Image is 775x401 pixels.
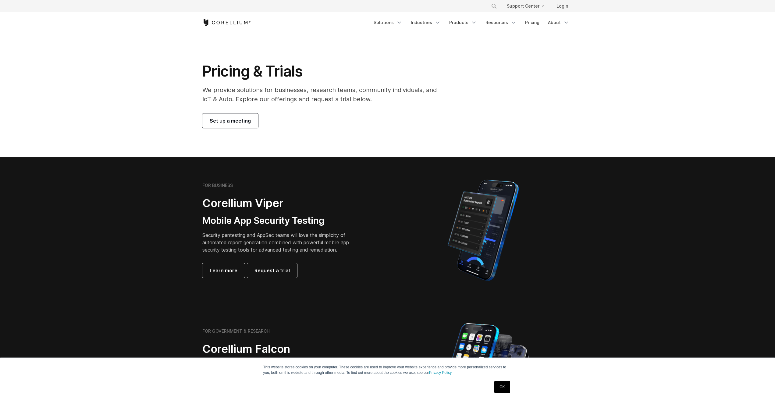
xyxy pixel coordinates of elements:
[484,1,573,12] div: Navigation Menu
[482,17,520,28] a: Resources
[202,328,270,334] h6: FOR GOVERNMENT & RESEARCH
[489,1,499,12] button: Search
[202,113,258,128] a: Set up a meeting
[502,1,549,12] a: Support Center
[407,17,444,28] a: Industries
[247,263,297,278] a: Request a trial
[202,196,358,210] h2: Corellium Viper
[202,231,358,253] p: Security pentesting and AppSec teams will love the simplicity of automated report generation comb...
[446,17,481,28] a: Products
[202,215,358,227] h3: Mobile App Security Testing
[263,364,512,375] p: This website stores cookies on your computer. These cookies are used to improve your website expe...
[202,85,445,104] p: We provide solutions for businesses, research teams, community individuals, and IoT & Auto. Explo...
[202,62,445,81] h1: Pricing & Trials
[437,177,529,284] img: Corellium MATRIX automated report on iPhone showing app vulnerability test results across securit...
[202,19,251,26] a: Corellium Home
[210,117,251,124] span: Set up a meeting
[370,17,406,28] a: Solutions
[202,342,373,356] h2: Corellium Falcon
[521,17,543,28] a: Pricing
[429,371,453,375] a: Privacy Policy.
[494,381,510,393] a: OK
[552,1,573,12] a: Login
[544,17,573,28] a: About
[370,17,573,28] div: Navigation Menu
[202,263,245,278] a: Learn more
[254,267,290,274] span: Request a trial
[202,183,233,188] h6: FOR BUSINESS
[210,267,237,274] span: Learn more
